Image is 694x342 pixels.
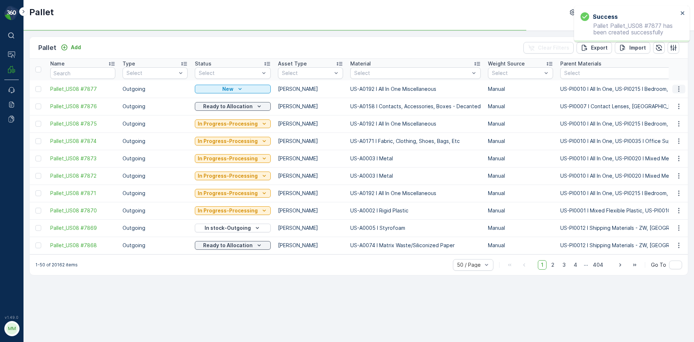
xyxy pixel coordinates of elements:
[50,60,65,67] p: Name
[195,85,271,93] button: New
[195,172,271,180] button: In Progress-Processing
[35,121,41,127] div: Toggle Row Selected
[35,242,41,248] div: Toggle Row Selected
[50,138,115,145] a: Pallet_US08 #7874
[590,260,607,270] span: 404
[24,119,71,125] span: Pallet_US08 #7876
[50,242,115,249] span: Pallet_US08 #7868
[203,103,253,110] p: Ready to Allocation
[50,224,115,232] a: Pallet_US08 #7869
[593,12,618,21] h3: Success
[195,60,211,67] p: Status
[6,131,42,137] span: Total Weight :
[484,115,557,132] td: Manual
[119,167,191,185] td: Outgoing
[4,315,19,320] span: v 1.49.0
[119,132,191,150] td: Outgoing
[274,202,347,219] td: [PERSON_NAME]
[347,98,484,115] td: US-A0158 I Contacts, Accessories, Boxes - Decanted
[119,98,191,115] td: Outgoing
[35,156,41,161] div: Toggle Row Selected
[274,150,347,167] td: [PERSON_NAME]
[205,224,251,232] p: In stock-Outgoing
[38,166,80,173] span: [PERSON_NAME]
[38,43,56,53] p: Pallet
[591,44,608,51] p: Export
[42,131,49,137] span: 70
[35,190,41,196] div: Toggle Row Selected
[347,219,484,237] td: US-A0005 I Styrofoam
[6,143,38,149] span: Net Weight :
[538,260,547,270] span: 1
[484,132,557,150] td: Manual
[6,323,18,334] div: MM
[274,219,347,237] td: [PERSON_NAME]
[50,120,115,127] a: Pallet_US08 #7875
[347,167,484,185] td: US-A0003 I Metal
[119,237,191,254] td: Outgoing
[274,185,347,202] td: [PERSON_NAME]
[31,178,164,185] span: US-A0158 I Contacts, Accessories, Boxes - Decanted
[195,119,271,128] button: In Progress-Processing
[538,44,569,51] p: Clear Filters
[50,155,115,162] a: Pallet_US08 #7873
[50,172,115,180] a: Pallet_US08 #7872
[123,60,135,67] p: Type
[198,190,258,197] p: In Progress-Processing
[347,150,484,167] td: US-A0003 I Metal
[484,167,557,185] td: Manual
[274,132,347,150] td: [PERSON_NAME]
[119,202,191,219] td: Outgoing
[50,207,115,214] a: Pallet_US08 #7870
[347,185,484,202] td: US-A0192 I All In One Miscellaneous
[651,261,666,269] span: Go To
[50,85,115,93] a: Pallet_US08 #7877
[577,42,612,54] button: Export
[6,178,31,185] span: Material :
[559,260,569,270] span: 3
[347,202,484,219] td: US-A0002 I Rigid Plastic
[222,85,234,93] p: New
[198,138,258,145] p: In Progress-Processing
[127,69,176,77] p: Select
[274,237,347,254] td: [PERSON_NAME]
[35,138,41,144] div: Toggle Row Selected
[50,103,115,110] a: Pallet_US08 #7876
[195,154,271,163] button: In Progress-Processing
[40,155,47,161] span: 70
[282,69,332,77] p: Select
[195,206,271,215] button: In Progress-Processing
[195,241,271,250] button: Ready to Allocation
[198,120,258,127] p: In Progress-Processing
[119,185,191,202] td: Outgoing
[71,44,81,51] p: Add
[198,172,258,180] p: In Progress-Processing
[347,115,484,132] td: US-A0192 I All In One Miscellaneous
[35,104,41,109] div: Toggle Row Selected
[274,115,347,132] td: [PERSON_NAME]
[198,155,258,162] p: In Progress-Processing
[50,190,115,197] a: Pallet_US08 #7871
[35,262,78,268] p: 1-50 of 20162 items
[570,260,581,270] span: 4
[492,69,542,77] p: Select
[350,60,371,67] p: Material
[35,173,41,179] div: Toggle Row Selected
[484,237,557,254] td: Manual
[6,119,24,125] span: Name :
[523,42,574,54] button: Clear Filters
[629,44,646,51] p: Import
[484,98,557,115] td: Manual
[274,167,347,185] td: [PERSON_NAME]
[35,225,41,231] div: Toggle Row Selected
[203,242,253,249] p: Ready to Allocation
[347,80,484,98] td: US-A0192 I All In One Miscellaneous
[274,80,347,98] td: [PERSON_NAME]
